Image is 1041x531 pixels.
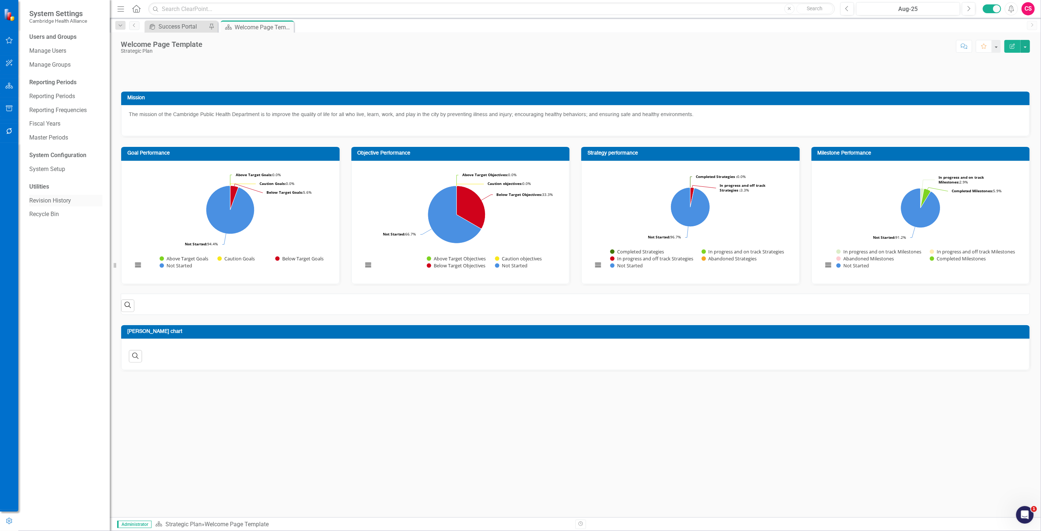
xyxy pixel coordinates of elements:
text: 66.7% [383,231,416,237]
button: Aug-25 [856,2,960,15]
tspan: Below Target Goals: [266,190,303,195]
text: Abandoned Milestones [843,255,894,262]
button: View chart menu, Chart [593,260,603,270]
a: Fiscal Years [29,120,102,128]
text: 5.6% [266,190,311,195]
tspan: Not Started: [383,231,405,237]
h3: Mission [127,95,1026,101]
text: In progress and on track Milestones [843,248,921,255]
svg: Interactive chart [129,167,332,276]
text: Not Started [843,262,869,269]
path: Completed Milestones, 4. [921,189,930,208]
tspan: Not Started: [648,234,670,239]
text: Above Target Goals [167,255,208,262]
span: Search [807,5,822,11]
text: 94.4% [185,241,218,246]
text: Above Target Objectives [434,255,486,262]
div: » [155,520,570,529]
path: Not Started, 29. [671,187,710,227]
text: Not Started [502,262,527,269]
a: Master Periods [29,134,102,142]
path: Not Started, 8. [428,186,481,243]
path: Not Started, 62. [901,188,940,228]
img: ClearPoint Strategy [3,8,16,21]
a: Manage Users [29,47,102,55]
button: Show Below Target Goals [275,256,324,262]
text: Below Target Goals [282,255,324,262]
tspan: Above Target Objectives: [462,172,508,177]
text: Not Started [617,262,643,269]
button: Show Above Target Objectives [427,256,486,262]
div: Welcome Page Template [205,521,269,528]
text: 0.0% [696,174,746,179]
button: Show Not Started [495,263,527,269]
text: In progress and off track Milestones [937,248,1015,255]
tspan: Completed Milestones: [952,188,993,193]
span: Administrator [117,521,152,528]
button: Show Caution objectives [495,256,542,262]
div: Chart. Highcharts interactive chart. [589,167,792,276]
div: Welcome Page Template [235,23,292,32]
div: Users and Groups [29,33,102,41]
button: CS [1022,2,1035,15]
tspan: In progress and on track Milestones: [939,175,984,185]
h3: Goal Performance [127,151,336,156]
a: System Setup [29,165,102,174]
div: Strategic Plan [121,48,202,54]
button: Search [796,4,833,14]
button: Show Completed Strategies [610,249,664,255]
text: Caution Goals [224,255,255,262]
text: Below Target Objectives [434,262,485,269]
path: Below Target Objectives, 4. [456,186,485,229]
button: Show In progress and off track Milestones [930,249,1015,255]
div: Success Portal [158,22,207,31]
div: System Configuration [29,151,102,160]
svg: Interactive chart [359,167,562,276]
path: Abandoned Strategies , 0. [690,188,694,207]
text: 96.7% [648,234,681,239]
text: 0.0% [462,172,516,177]
tspan: Below Target Objectives: [496,192,542,197]
div: Welcome Page Template [121,40,202,48]
button: Show Below Target Objectives [427,263,486,269]
div: Chart. Highcharts interactive chart. [819,167,1022,276]
input: Search ClearPoint... [148,3,835,15]
button: Show Completed Milestones [930,256,986,262]
tspan: Completed Strategies : [696,174,737,179]
span: 1 [1031,506,1037,512]
h3: Milestone Performance [818,151,1026,156]
tspan: Caution objectives: [488,181,522,186]
a: Recycle Bin [29,210,102,219]
div: Chart. Highcharts interactive chart. [129,167,332,276]
button: Show In progress and on track Strategies [702,249,785,255]
text: 0.0% [488,181,531,186]
a: Success Portal [146,22,207,31]
text: 0.0% [236,172,281,177]
text: 91.2% [873,235,906,240]
text: In progress and on track Strategies [709,248,784,255]
text: Abandoned Strategies [709,255,757,262]
tspan: In progress and off track Strategies : [720,183,766,193]
text: Completed Milestones [937,255,986,262]
path: Below Target Goals, 1. [230,186,238,210]
button: Show In progress and on track Milestones [836,249,922,255]
p: The mission of the Cambridge Public Health Department is to improve the quality of life for all w... [129,111,1022,120]
button: Show Abandoned Milestones [836,256,894,262]
h3: [PERSON_NAME] chart [127,329,1026,334]
tspan: Above Target Goals: [236,172,272,177]
tspan: Caution Goals: [260,181,286,186]
a: Manage Groups [29,61,102,69]
div: Chart. Highcharts interactive chart. [359,167,562,276]
svg: Interactive chart [819,167,1022,276]
path: Not Started, 17. [206,186,254,234]
button: Show Above Target Goals [160,256,209,262]
text: 0.0% [260,181,294,186]
text: 5.9% [952,188,1001,193]
a: Strategic Plan [165,521,202,528]
iframe: Intercom live chat [1016,506,1034,524]
button: View chart menu, Chart [133,260,143,270]
button: Show Abandoned Strategies [702,256,757,262]
a: Revision History [29,197,102,205]
button: Show In progress and off track Strategies [610,256,694,262]
a: Reporting Periods [29,92,102,101]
